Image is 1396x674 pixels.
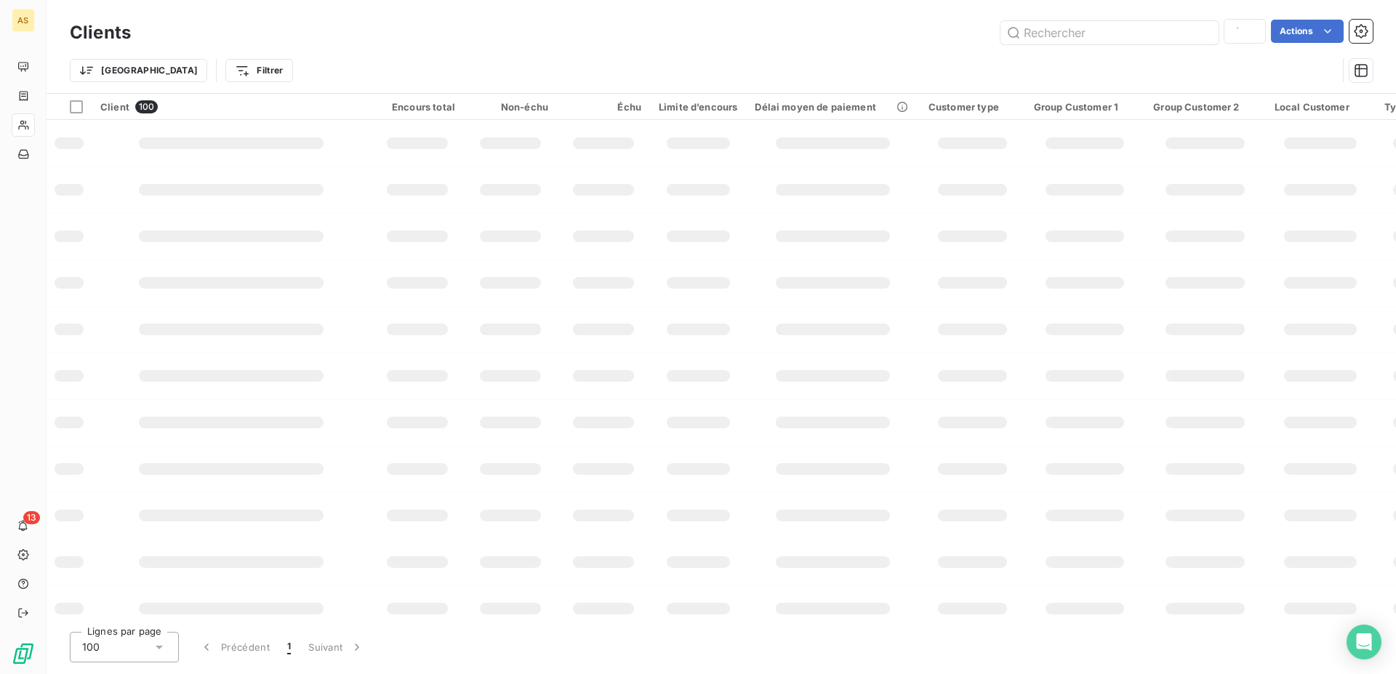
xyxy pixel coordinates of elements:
h3: Clients [70,20,131,46]
div: Délai moyen de paiement [755,101,910,113]
span: 1 [287,640,291,654]
span: 13 [23,511,40,524]
div: Encours total [380,101,455,113]
div: Group Customer 1 [1034,101,1136,113]
div: Local Customer [1275,101,1367,113]
button: Filtrer [225,59,292,82]
button: Suivant [300,632,373,662]
div: Non-échu [473,101,548,113]
div: Group Customer 2 [1153,101,1256,113]
span: 100 [82,640,100,654]
button: Actions [1271,20,1344,43]
span: Client [100,101,129,113]
input: Rechercher [1000,21,1219,44]
span: 100 [135,100,158,113]
button: Précédent [190,632,278,662]
div: Open Intercom Messenger [1347,625,1381,659]
div: Échu [566,101,641,113]
button: 1 [278,632,300,662]
div: Customer type [928,101,1016,113]
div: Limite d’encours [659,101,737,113]
img: Logo LeanPay [12,642,35,665]
button: [GEOGRAPHIC_DATA] [70,59,207,82]
div: AS [12,9,35,32]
